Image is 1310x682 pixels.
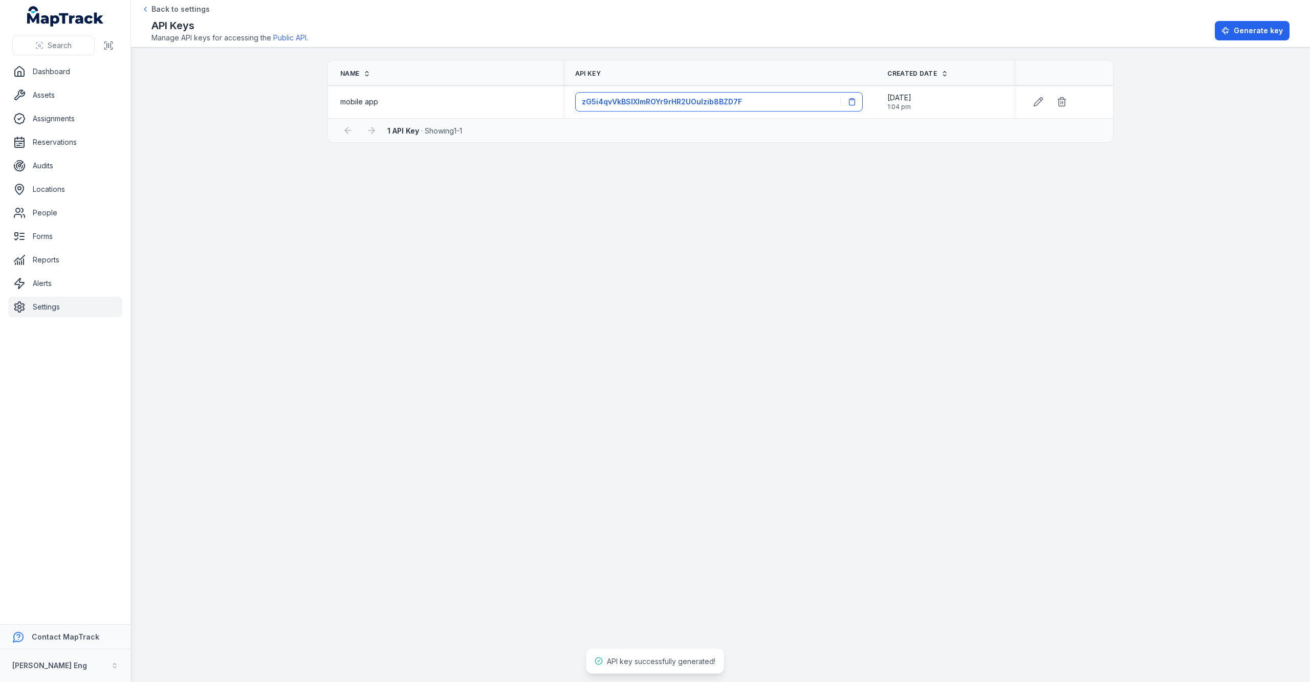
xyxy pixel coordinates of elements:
[8,85,122,105] a: Assets
[1215,21,1290,40] button: Generate key
[12,36,95,55] button: Search
[887,93,911,103] span: [DATE]
[273,33,307,43] a: Public API
[8,226,122,247] a: Forms
[1234,26,1283,36] span: Generate key
[340,70,370,78] a: Name
[8,297,122,317] a: Settings
[582,97,742,107] span: zG5i4qvVkBSIXImROYr9rHR2UOuIzib8BZD7F
[27,6,104,27] a: MapTrack
[8,250,122,270] a: Reports
[887,93,911,111] time: 01/09/2025, 1:04:27 pm
[8,156,122,176] a: Audits
[8,132,122,152] a: Reservations
[887,103,911,111] span: 1:04 pm
[8,108,122,129] a: Assignments
[12,661,87,670] strong: [PERSON_NAME] Eng
[340,70,359,78] span: Name
[151,33,308,43] span: Manage API keys for accessing the .
[141,4,210,14] a: Back to settings
[48,40,72,51] span: Search
[575,92,863,112] button: zG5i4qvVkBSIXImROYr9rHR2UOuIzib8BZD7F
[8,203,122,223] a: People
[575,70,601,78] span: API Key
[8,179,122,200] a: Locations
[887,70,948,78] a: Created Date
[340,97,378,107] span: mobile app
[387,126,419,135] strong: 1 API Key
[607,657,715,666] span: API key successfully generated!
[8,273,122,294] a: Alerts
[387,126,462,135] span: · Showing 1 - 1
[887,70,937,78] span: Created Date
[32,632,99,641] strong: Contact MapTrack
[151,18,308,33] h2: API Keys
[151,4,210,14] span: Back to settings
[8,61,122,82] a: Dashboard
